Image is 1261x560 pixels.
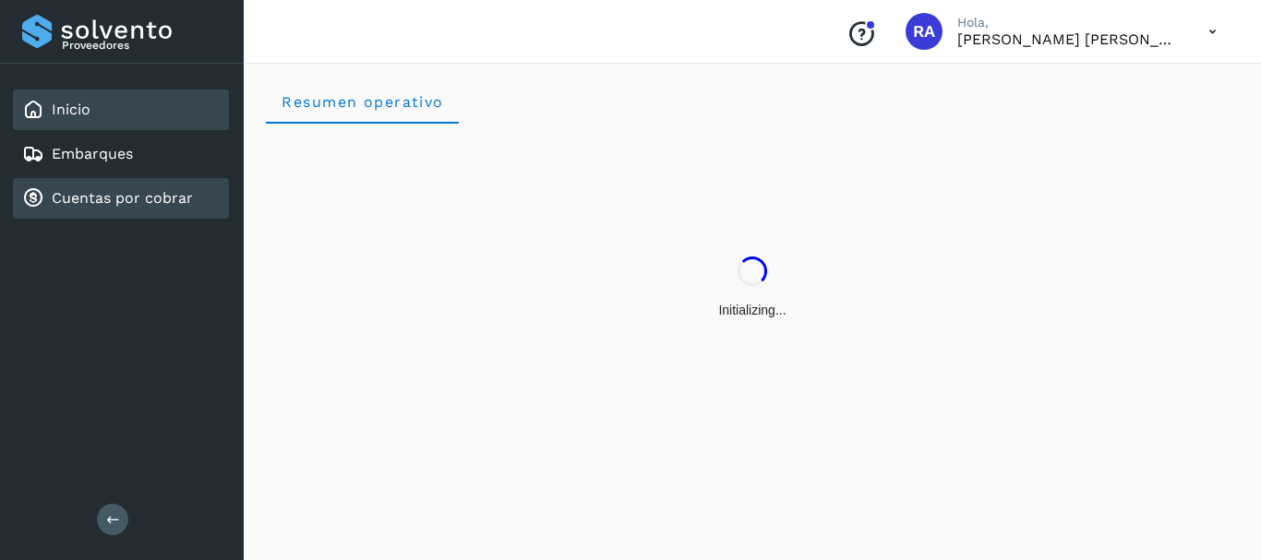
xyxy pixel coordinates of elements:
p: Hola, [957,15,1179,30]
a: Inicio [52,101,90,118]
p: Proveedores [62,39,222,52]
a: Embarques [52,145,133,162]
div: Inicio [13,89,229,130]
div: Cuentas por cobrar [13,178,229,219]
p: Raphael Argenis Rubio Becerril [957,30,1179,48]
a: Cuentas por cobrar [52,189,193,207]
div: Embarques [13,134,229,174]
span: Resumen operativo [281,93,444,111]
